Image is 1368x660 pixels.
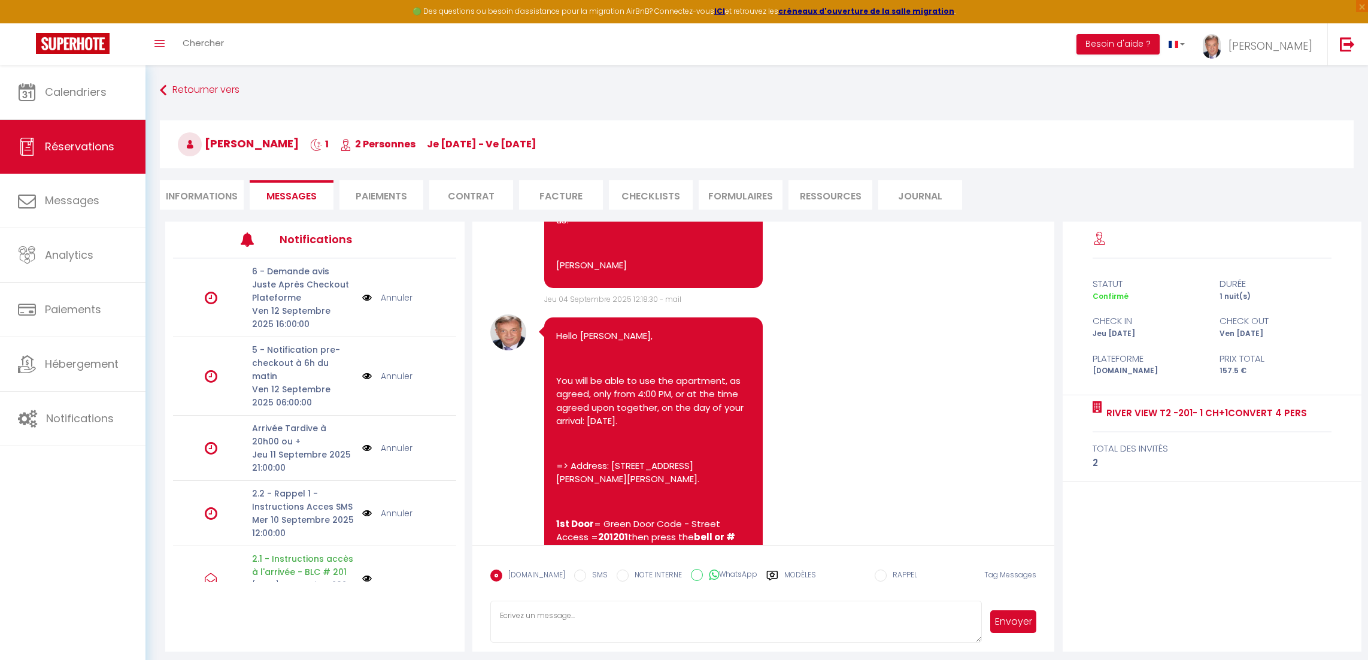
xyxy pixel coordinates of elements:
div: [DOMAIN_NAME] [1084,365,1212,377]
li: CHECKLISTS [609,180,693,210]
span: Messages [45,193,99,208]
span: [PERSON_NAME] [178,136,299,151]
div: Jeu [DATE] [1084,328,1212,340]
p: => Address: [STREET_ADDRESS][PERSON_NAME][PERSON_NAME]. [556,459,751,486]
p: You will be able to use the apartment, as agreed, only from 4:00 PM, or at the time agreed upon t... [556,374,751,428]
li: FORMULAIRES [699,180,782,210]
label: [DOMAIN_NAME] [502,570,565,583]
p: Mer 10 Septembre 2025 12:00:00 [252,513,354,540]
img: logout [1340,37,1355,52]
img: Super Booking [36,33,110,54]
div: Prix total [1212,352,1339,366]
li: Paiements [339,180,423,210]
p: Ven 12 Septembre 2025 16:00:00 [252,304,354,331]
li: Ressources [788,180,872,210]
p: 6 - Demande avis Juste Après Checkout Plateforme [252,265,354,304]
span: Chercher [183,37,224,49]
img: NO IMAGE [362,574,372,583]
label: NOTE INTERNE [629,570,682,583]
span: Réservations [45,139,114,154]
div: check in [1084,314,1212,328]
div: Ven [DATE] [1212,328,1339,340]
button: Ouvrir le widget de chat LiveChat [10,5,46,41]
span: Hébergement [45,356,119,371]
span: Jeu 04 Septembre 2025 12:18:30 - mail [544,294,681,304]
a: Retourner vers [160,80,1354,101]
p: Arrivée Tardive à 20h00 ou + [252,422,354,448]
a: River View T2 -201- 1 Ch+1Convert 4 Pers [1102,406,1307,420]
b: 01201 [603,531,628,543]
a: créneaux d'ouverture de la salle migration [778,6,954,16]
b: bell or # [694,531,735,543]
span: 1 [310,137,329,151]
a: Annuler [381,507,412,520]
div: durée [1212,277,1339,291]
div: Plateforme [1084,352,1212,366]
p: = Green Door Code - Street Access = then press the [556,517,751,544]
span: 2 Personnes [340,137,415,151]
label: Modèles [784,570,816,591]
a: Annuler [381,291,412,304]
b: 1st Door [556,517,594,530]
img: NO IMAGE [362,507,372,520]
div: total des invités [1093,441,1332,456]
span: Calendriers [45,84,107,99]
span: [PERSON_NAME] [1229,38,1312,53]
img: ... [1203,34,1221,59]
p: 5 - Notification pre-checkout à 6h du matin [252,343,354,383]
p: [PERSON_NAME] [556,259,751,273]
div: check out [1212,314,1339,328]
div: statut [1084,277,1212,291]
span: Notifications [46,411,114,426]
li: Journal [878,180,962,210]
h3: Notifications [280,226,398,253]
p: [DATE] Septembre 2025 12:00:00 [252,579,354,605]
p: Ven 12 Septembre 2025 06:00:00 [252,383,354,409]
p: 2.2 - Rappel 1 - Instructions Acces SMS [252,487,354,513]
div: 1 nuit(s) [1212,291,1339,302]
span: Paiements [45,302,101,317]
span: Analytics [45,247,93,262]
div: 157.5 € [1212,365,1339,377]
span: je [DATE] - ve [DATE] [427,137,536,151]
img: NO IMAGE [362,370,372,383]
li: Informations [160,180,244,210]
li: Contrat [429,180,513,210]
img: 16747400506939.JPG [490,314,526,350]
img: NO IMAGE [362,441,372,455]
button: Envoyer [990,610,1037,633]
div: 2 [1093,456,1332,470]
a: Annuler [381,370,412,383]
img: NO IMAGE [362,291,372,304]
p: Jeu 11 Septembre 2025 21:00:00 [252,448,354,474]
a: ICI [714,6,725,16]
a: Annuler [381,441,412,455]
label: RAPPEL [887,570,917,583]
strong: 2 [598,531,603,543]
span: Messages [266,189,317,203]
p: 2.1 - Instructions accès à l'arrivée - BLC # 201 [252,552,354,579]
span: Confirmé [1093,291,1129,301]
a: Chercher [174,23,233,65]
a: ... [PERSON_NAME] [1194,23,1327,65]
button: Besoin d'aide ? [1076,34,1160,55]
p: Hello [PERSON_NAME], [556,329,751,343]
span: Tag Messages [984,570,1036,580]
li: Facture [519,180,603,210]
label: SMS [586,570,608,583]
label: WhatsApp [703,569,757,582]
